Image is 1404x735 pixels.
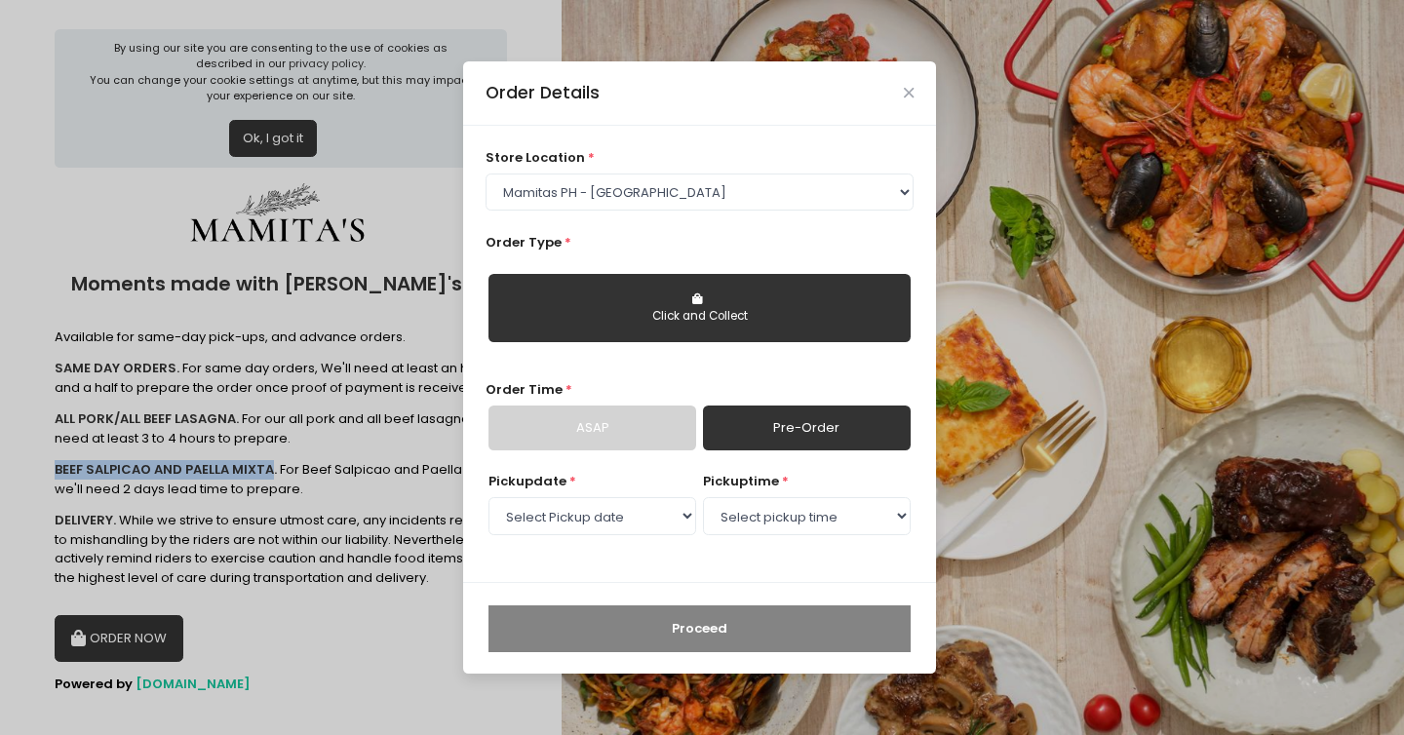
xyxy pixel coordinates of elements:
[486,80,600,105] div: Order Details
[488,605,911,652] button: Proceed
[488,274,911,342] button: Click and Collect
[703,406,911,450] a: Pre-Order
[502,308,897,326] div: Click and Collect
[488,472,566,490] span: Pickup date
[486,233,562,251] span: Order Type
[486,380,563,399] span: Order Time
[703,472,779,490] span: pickup time
[488,406,696,450] a: ASAP
[904,88,914,97] button: Close
[486,148,585,167] span: store location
